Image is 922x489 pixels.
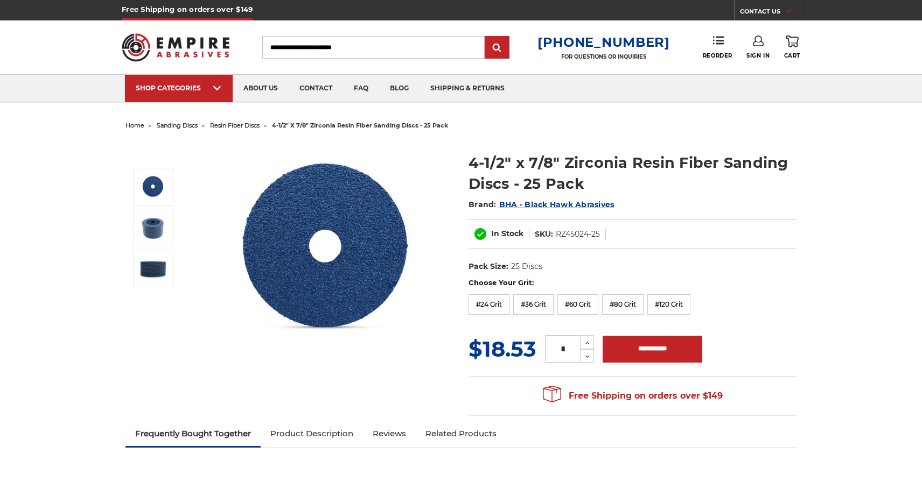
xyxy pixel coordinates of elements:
[703,52,732,59] span: Reorder
[122,26,229,68] img: Empire Abrasives
[746,52,770,59] span: Sign In
[363,422,416,445] a: Reviews
[289,75,343,102] a: contact
[543,385,723,407] span: Free Shipping on orders over $149
[469,152,797,194] h1: 4-1/2" x 7/8" Zirconia Resin Fiber Sanding Discs - 25 Pack
[139,214,166,241] img: 4.5 inch zirconia resin fiber discs
[139,173,166,200] img: 4-1/2" zirc resin fiber disc
[218,141,434,355] img: 4-1/2" zirc resin fiber disc
[511,261,542,272] dd: 25 Discs
[537,34,670,50] a: [PHONE_NUMBER]
[556,229,600,240] dd: RZ45024-25
[535,229,553,240] dt: SKU:
[125,422,261,445] a: Frequently Bought Together
[136,84,222,92] div: SHOP CATEGORIES
[486,37,508,59] input: Submit
[272,122,448,129] span: 4-1/2" x 7/8" zirconia resin fiber sanding discs - 25 pack
[139,255,166,282] img: 4.5" zirconia resin fiber discs
[469,336,536,362] span: $18.53
[157,122,198,129] a: sanding discs
[784,36,800,59] a: Cart
[499,200,614,209] a: BHA - Black Hawk Abrasives
[469,278,797,288] label: Choose Your Grit:
[784,52,800,59] span: Cart
[379,75,420,102] a: blog
[343,75,379,102] a: faq
[469,261,508,272] dt: Pack Size:
[233,75,289,102] a: about us
[125,122,144,129] a: home
[469,200,497,209] span: Brand:
[261,422,363,445] a: Product Description
[740,5,800,20] a: CONTACT US
[491,229,523,238] span: In Stock
[210,122,260,129] a: resin fiber discs
[420,75,515,102] a: shipping & returns
[537,53,670,60] p: FOR QUESTIONS OR INQUIRIES
[416,422,506,445] a: Related Products
[703,36,732,59] a: Reorder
